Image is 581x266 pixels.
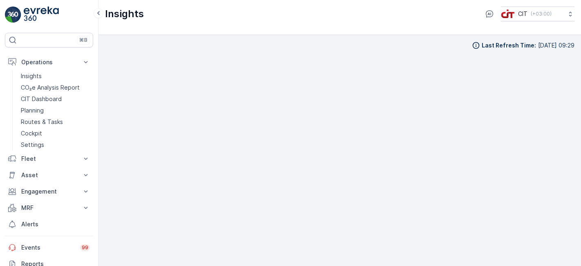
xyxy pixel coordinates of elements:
[21,220,90,228] p: Alerts
[21,129,42,138] p: Cockpit
[18,82,93,93] a: CO₂e Analysis Report
[18,128,93,139] a: Cockpit
[21,243,75,252] p: Events
[21,118,63,126] p: Routes & Tasks
[18,70,93,82] a: Insights
[5,167,93,183] button: Asset
[18,139,93,151] a: Settings
[5,216,93,232] a: Alerts
[21,171,77,179] p: Asset
[5,183,93,200] button: Engagement
[24,7,59,23] img: logo_light-DOdMpM7g.png
[21,83,80,92] p: CO₂e Analysis Report
[21,204,77,212] p: MRF
[21,141,44,149] p: Settings
[18,105,93,116] a: Planning
[482,41,536,50] p: Last Refresh Time :
[21,155,77,163] p: Fleet
[5,200,93,216] button: MRF
[21,95,62,103] p: CIT Dashboard
[21,187,77,196] p: Engagement
[531,11,552,17] p: ( +03:00 )
[81,244,88,251] p: 99
[18,116,93,128] a: Routes & Tasks
[79,37,87,43] p: ⌘B
[21,58,77,66] p: Operations
[5,54,93,70] button: Operations
[5,151,93,167] button: Fleet
[105,7,144,20] p: Insights
[538,41,574,50] p: [DATE] 09:29
[5,7,21,23] img: logo
[21,72,42,80] p: Insights
[518,10,527,18] p: CIT
[5,239,93,256] a: Events99
[501,7,574,21] button: CIT(+03:00)
[21,106,44,115] p: Planning
[501,9,515,18] img: cit-logo_pOk6rL0.png
[18,93,93,105] a: CIT Dashboard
